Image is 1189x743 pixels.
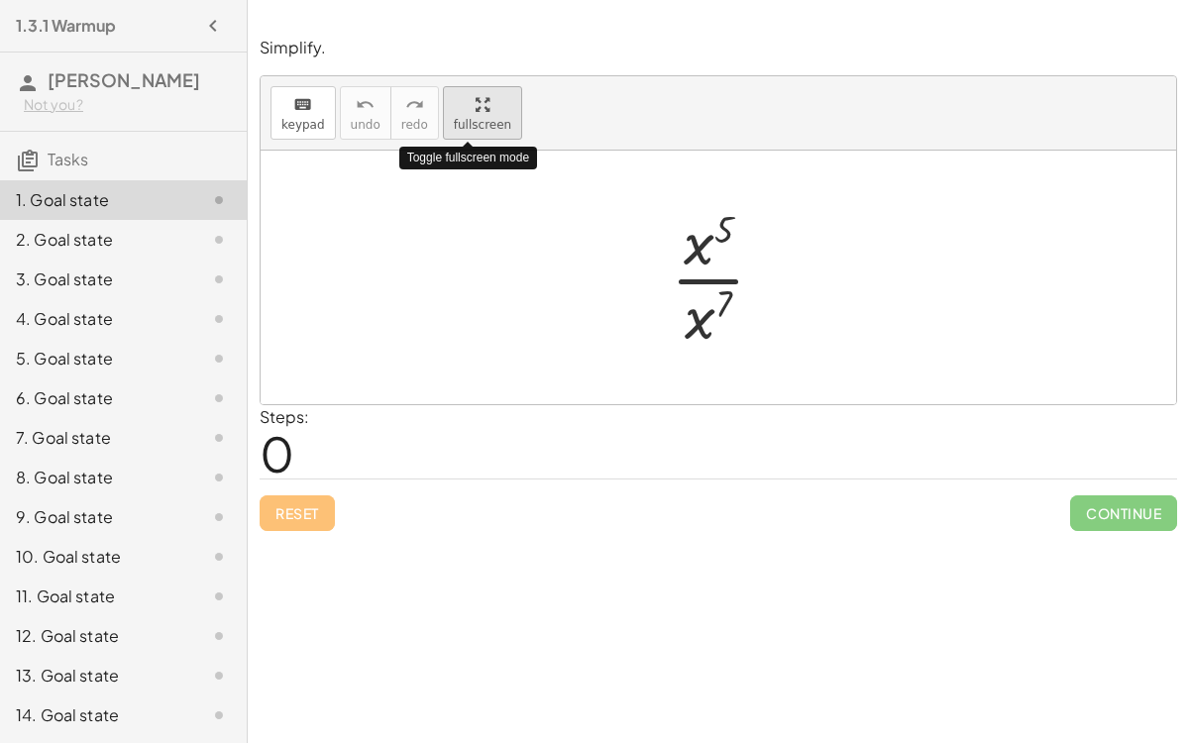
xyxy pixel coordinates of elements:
[16,466,175,489] div: 8. Goal state
[454,118,511,132] span: fullscreen
[405,93,424,117] i: redo
[207,624,231,648] i: Task not started.
[401,118,428,132] span: redo
[399,147,537,169] div: Toggle fullscreen mode
[207,386,231,410] i: Task not started.
[207,664,231,688] i: Task not started.
[16,545,175,569] div: 10. Goal state
[351,118,380,132] span: undo
[16,14,116,38] h4: 1.3.1 Warmup
[16,426,175,450] div: 7. Goal state
[16,505,175,529] div: 9. Goal state
[207,466,231,489] i: Task not started.
[24,95,231,115] div: Not you?
[207,545,231,569] i: Task not started.
[207,228,231,252] i: Task not started.
[16,703,175,727] div: 14. Goal state
[443,86,522,140] button: fullscreen
[293,93,312,117] i: keyboard
[207,703,231,727] i: Task not started.
[356,93,375,117] i: undo
[16,267,175,291] div: 3. Goal state
[207,188,231,212] i: Task not started.
[207,267,231,291] i: Task not started.
[207,584,231,608] i: Task not started.
[207,307,231,331] i: Task not started.
[207,347,231,371] i: Task not started.
[260,37,1177,59] p: Simplify.
[16,188,175,212] div: 1. Goal state
[390,86,439,140] button: redoredo
[260,406,309,427] label: Steps:
[16,386,175,410] div: 6. Goal state
[48,68,200,91] span: [PERSON_NAME]
[207,426,231,450] i: Task not started.
[260,423,294,483] span: 0
[16,664,175,688] div: 13. Goal state
[16,584,175,608] div: 11. Goal state
[16,347,175,371] div: 5. Goal state
[16,228,175,252] div: 2. Goal state
[48,149,88,169] span: Tasks
[340,86,391,140] button: undoundo
[16,307,175,331] div: 4. Goal state
[16,624,175,648] div: 12. Goal state
[270,86,336,140] button: keyboardkeypad
[207,505,231,529] i: Task not started.
[281,118,325,132] span: keypad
